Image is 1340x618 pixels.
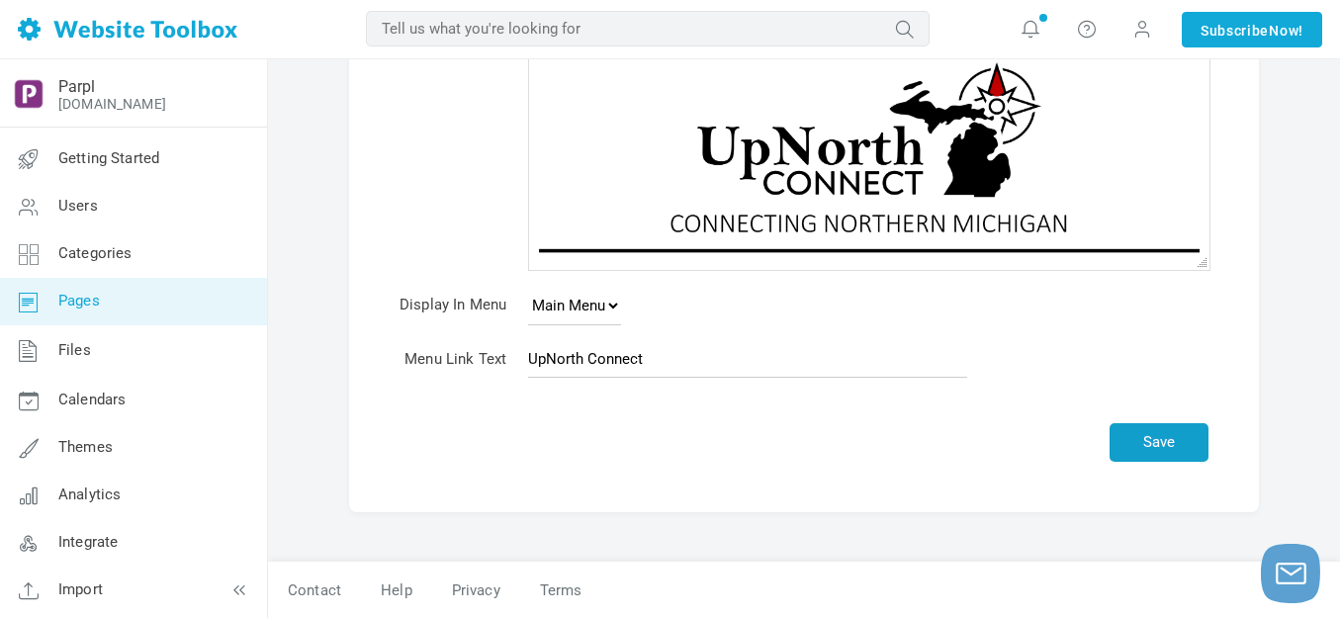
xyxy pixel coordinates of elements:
a: Privacy [432,574,520,608]
img: 286758%2F9504067%2FSlide1.png [10,10,670,230]
img: 286758%2F9492975%2FSlide1.png [44,230,637,415]
a: [DOMAIN_NAME] [58,96,166,112]
input: Tell us what you're looking for [366,11,930,46]
button: Launch chat [1261,544,1320,603]
span: Pages [58,292,100,309]
span: Analytics [58,486,121,503]
td: Display In Menu [389,282,517,336]
span: Categories [58,244,133,262]
span: Users [58,197,98,215]
span: Now! [1269,20,1303,42]
span: Import [58,580,103,598]
a: Parpl [58,77,95,96]
span: Getting Started [58,149,159,167]
button: Save [1110,423,1208,462]
td: Menu Link Text [389,336,517,389]
span: Themes [58,438,113,456]
a: Contact [268,574,361,608]
img: output-onlinepngtools%20-%202025-05-26T183955.010.png [13,78,45,110]
span: Files [58,341,91,359]
a: Terms [520,574,582,608]
span: Integrate [58,533,118,551]
a: SubscribeNow! [1182,12,1322,47]
a: Help [361,574,432,608]
span: Calendars [58,391,126,408]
